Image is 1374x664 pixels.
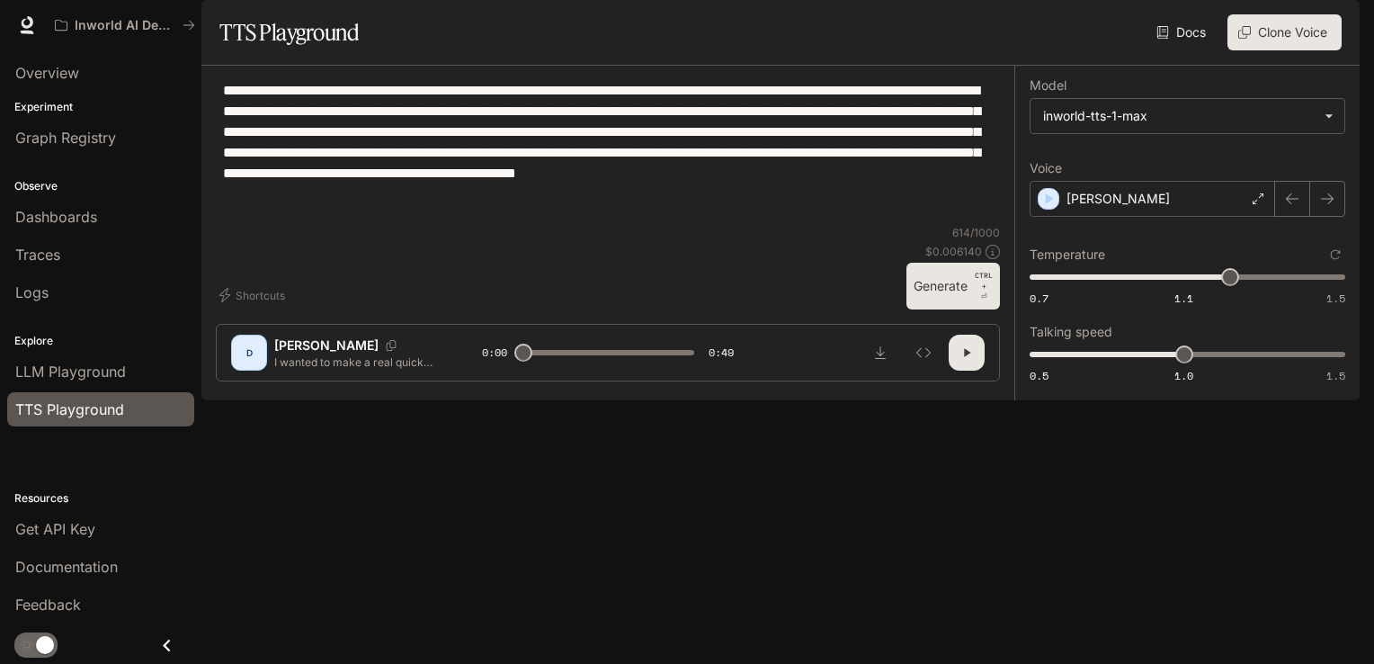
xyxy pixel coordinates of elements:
button: All workspaces [47,7,203,43]
div: inworld-tts-1-max [1043,107,1316,125]
span: 0.7 [1030,291,1048,306]
p: ⏎ [975,270,993,302]
span: 0.5 [1030,368,1048,383]
h1: TTS Playground [219,14,359,50]
div: inworld-tts-1-max [1030,99,1344,133]
a: Docs [1153,14,1213,50]
button: Clone Voice [1227,14,1342,50]
p: Model [1030,79,1066,92]
p: I wanted to make a real quick video about two things. One. I posted a video about VRChat and Furr... [274,354,439,370]
button: Copy Voice ID [379,340,404,351]
button: Reset to default [1325,245,1345,265]
p: Temperature [1030,248,1105,261]
p: Voice [1030,162,1062,175]
span: 1.5 [1326,368,1345,383]
p: Inworld AI Demos [75,18,175,33]
span: 0:49 [709,344,734,362]
p: [PERSON_NAME] [274,336,379,354]
span: 1.5 [1326,291,1345,306]
div: D [235,338,263,367]
button: Shortcuts [216,281,292,310]
p: CTRL + [975,270,993,292]
span: 1.0 [1174,368,1193,383]
p: [PERSON_NAME] [1066,190,1170,208]
button: Inspect [906,335,941,371]
button: Download audio [862,335,898,371]
p: 614 / 1000 [952,225,1000,240]
button: GenerateCTRL +⏎ [906,263,1000,310]
p: Talking speed [1030,326,1112,338]
span: 0:00 [482,344,507,362]
span: 1.1 [1174,291,1193,306]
